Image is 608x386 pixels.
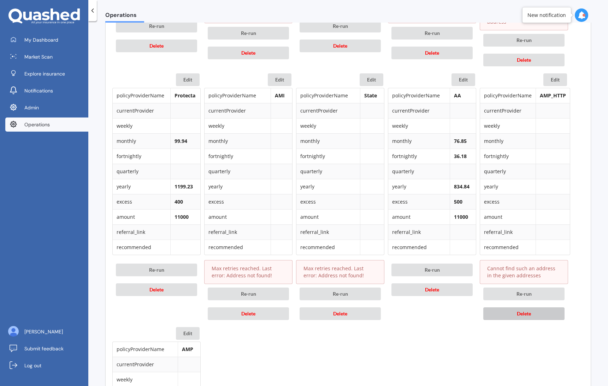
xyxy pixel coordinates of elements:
button: Re-run [391,264,473,276]
a: Log out [5,358,88,373]
td: monthly [205,133,271,149]
button: Edit [176,73,200,86]
button: Edit [543,73,567,86]
b: 99.94 [175,138,187,144]
button: Delete [208,47,289,59]
span: Operations [105,12,144,21]
td: quarterly [113,164,170,179]
button: Re-run [483,34,565,47]
button: Re-run [483,288,565,300]
button: Delete [391,47,473,59]
span: Market Scan [24,53,53,60]
a: Market Scan [5,50,88,64]
span: My Dashboard [24,36,58,43]
td: excess [205,194,271,209]
td: policyProviderName [205,88,271,103]
img: ALV-UjU6YHOUIM1AGx_4vxbOkaOq-1eqc8a3URkVIJkc_iWYmQ98kTe7fc9QMVOBV43MoXmOPfWPN7JjnmUwLuIGKVePaQgPQ... [8,326,19,337]
b: 11000 [454,213,468,220]
td: amount [480,209,536,224]
span: Delete [425,50,439,56]
td: referral_link [113,224,170,240]
p: Cannot find such an address in the given addresses [487,265,561,279]
a: Admin [5,101,88,115]
td: recommended [113,240,170,255]
span: Notifications [24,87,53,94]
button: Delete [208,307,289,320]
td: amount [113,209,170,224]
b: AMP_HTTP [540,92,566,99]
b: 400 [175,198,183,205]
span: Delete [333,43,347,49]
td: amount [388,209,450,224]
button: Delete [116,40,197,52]
b: Protecta [175,92,195,99]
button: Edit [360,73,383,86]
td: policyProviderName [113,88,170,103]
td: fortnightly [205,149,271,164]
span: Admin [24,104,39,111]
td: currentProvider [113,103,170,118]
td: policyProviderName [480,88,536,103]
p: Max retries reached. Last error: Address not found! [212,265,285,279]
td: recommended [388,240,450,255]
td: currentProvider [205,103,271,118]
span: Delete [149,287,164,292]
td: monthly [113,133,170,149]
b: State [364,92,377,99]
button: Re-run [391,27,473,40]
td: yearly [388,179,450,194]
td: fortnightly [113,149,170,164]
button: Re-run [300,20,381,32]
td: fortnightly [296,149,360,164]
button: Edit [268,73,291,86]
td: weekly [388,118,450,133]
td: currentProvider [480,103,536,118]
td: recommended [296,240,360,255]
td: policyProviderName [296,88,360,103]
button: Delete [116,283,197,296]
span: Delete [425,287,439,292]
b: 76.85 [454,138,467,144]
span: Delete [517,57,531,63]
td: quarterly [205,164,271,179]
td: policyProviderName [388,88,450,103]
button: Delete [483,54,565,66]
td: fortnightly [480,149,536,164]
td: amount [205,209,271,224]
td: quarterly [388,164,450,179]
b: AMI [275,92,285,99]
span: Delete [241,50,255,56]
td: fortnightly [388,149,450,164]
span: Delete [149,43,164,49]
button: Re-run [208,27,289,40]
button: Re-run [116,264,197,276]
span: Explore insurance [24,70,65,77]
a: Explore insurance [5,67,88,81]
td: yearly [205,179,271,194]
td: quarterly [296,164,360,179]
td: currentProvider [296,103,360,118]
b: 1199.23 [175,183,193,190]
td: referral_link [388,224,450,240]
span: Log out [24,362,41,369]
td: referral_link [205,224,271,240]
span: [PERSON_NAME] [24,328,63,335]
b: 36.18 [454,153,467,159]
td: weekly [205,118,271,133]
button: Edit [176,327,200,340]
b: 500 [454,198,462,205]
p: Max retries reached. Last error: Address not found! [303,265,377,279]
a: [PERSON_NAME] [5,325,88,339]
a: Submit feedback [5,342,88,356]
td: quarterly [480,164,536,179]
button: Delete [300,307,381,320]
td: excess [388,194,450,209]
td: recommended [480,240,536,255]
button: Delete [300,40,381,52]
td: monthly [480,133,536,149]
span: Operations [24,121,50,128]
a: Notifications [5,84,88,98]
td: yearly [113,179,170,194]
b: AA [454,92,461,99]
span: Delete [241,310,255,316]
